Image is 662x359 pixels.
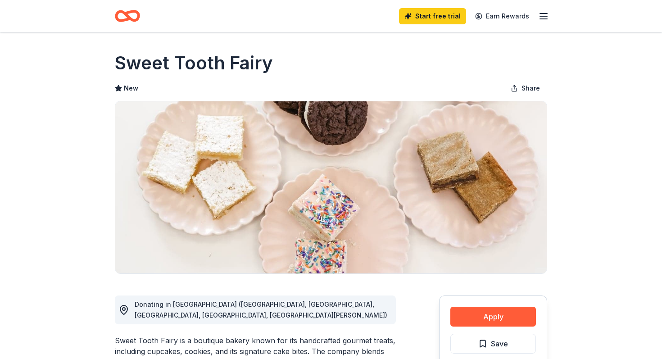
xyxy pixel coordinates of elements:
[135,300,387,319] span: Donating in [GEOGRAPHIC_DATA] ([GEOGRAPHIC_DATA], [GEOGRAPHIC_DATA], [GEOGRAPHIC_DATA], [GEOGRAPH...
[115,5,140,27] a: Home
[503,79,547,97] button: Share
[115,50,273,76] h1: Sweet Tooth Fairy
[115,101,547,273] img: Image for Sweet Tooth Fairy
[450,334,536,354] button: Save
[491,338,508,350] span: Save
[470,8,535,24] a: Earn Rewards
[124,83,138,94] span: New
[450,307,536,327] button: Apply
[399,8,466,24] a: Start free trial
[521,83,540,94] span: Share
